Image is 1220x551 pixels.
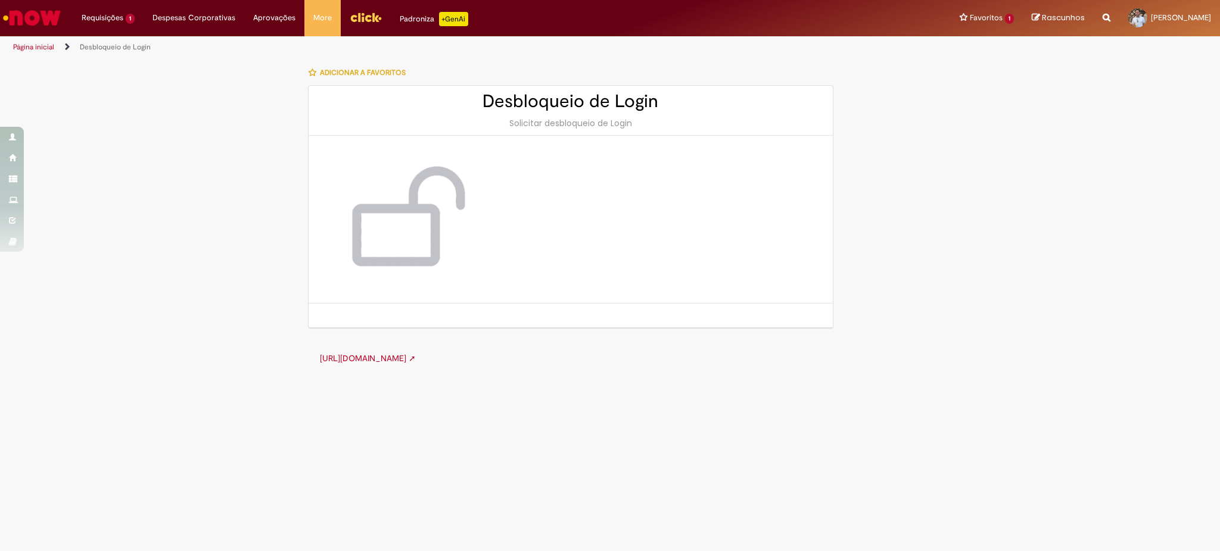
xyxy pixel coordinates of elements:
[320,92,821,111] h2: Desbloqueio de Login
[13,42,54,52] a: Página inicial
[1,6,63,30] img: ServiceNow
[1151,12,1211,23] span: [PERSON_NAME]
[320,117,821,129] div: Solicitar desbloqueio de Login
[332,159,475,279] img: Desbloqueio de Login
[9,36,804,58] ul: Trilhas de página
[400,12,468,26] div: Padroniza
[152,12,235,24] span: Despesas Corporativas
[1005,14,1014,24] span: 1
[320,353,416,364] a: [URL][DOMAIN_NAME] ➚
[80,42,151,52] a: Desbloqueio de Login
[82,12,123,24] span: Requisições
[350,8,382,26] img: click_logo_yellow_360x200.png
[308,60,412,85] button: Adicionar a Favoritos
[126,14,135,24] span: 1
[1042,12,1085,23] span: Rascunhos
[970,12,1003,24] span: Favoritos
[320,68,406,77] span: Adicionar a Favoritos
[313,12,332,24] span: More
[1032,12,1085,24] a: Rascunhos
[253,12,295,24] span: Aprovações
[439,12,468,26] p: +GenAi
